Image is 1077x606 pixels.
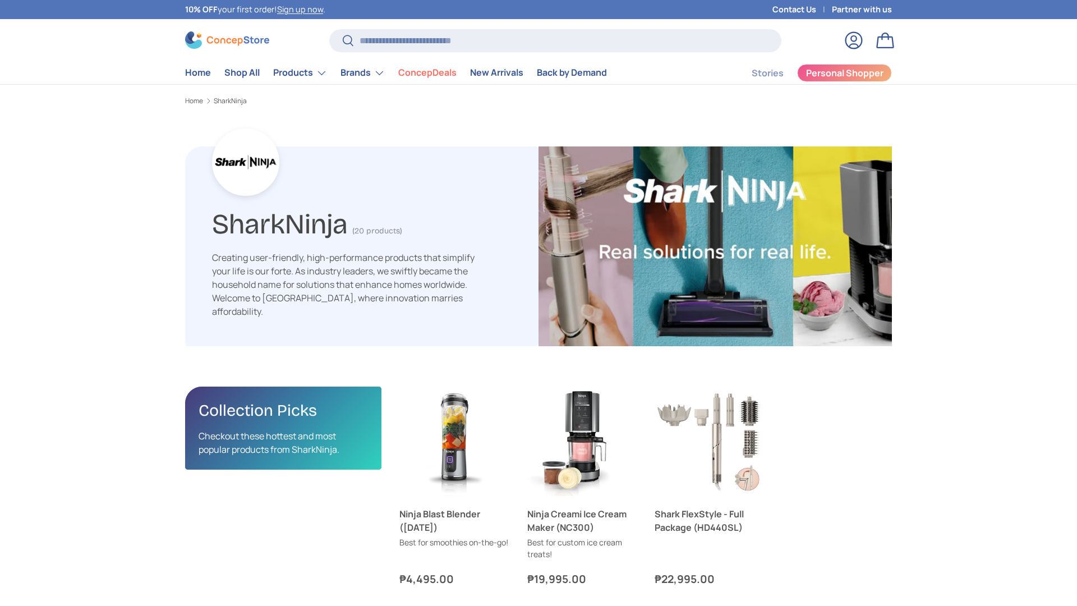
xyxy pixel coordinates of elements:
[537,62,607,84] a: Back by Demand
[527,387,637,497] a: Ninja Creami Ice Cream Maker (NC300)
[266,62,334,84] summary: Products
[832,3,892,16] a: Partner with us
[199,400,368,421] h2: Collection Picks
[214,98,247,104] a: SharkNinja
[185,3,325,16] p: your first order! .
[806,68,883,77] span: Personal Shopper
[655,507,765,534] a: Shark FlexStyle - Full Package (HD440SL)
[538,146,892,346] img: SharkNinja
[772,3,832,16] a: Contact Us
[340,62,385,84] a: Brands
[185,62,607,84] nav: Primary
[334,62,392,84] summary: Brands
[725,62,892,84] nav: Secondary
[352,226,402,236] span: (20 products)
[655,387,765,497] a: Shark FlexStyle - Full Package (HD440SL)
[797,64,892,82] a: Personal Shopper
[224,62,260,84] a: Shop All
[185,98,203,104] a: Home
[752,62,784,84] a: Stories
[212,203,348,241] h1: SharkNinja
[212,251,476,318] div: Creating user-friendly, high-performance products that simplify your life is our forte. As indust...
[527,507,637,534] a: Ninja Creami Ice Cream Maker (NC300)
[185,4,218,15] strong: 10% OFF
[399,387,509,497] a: Ninja Blast Blender (BC151)
[199,429,368,456] p: Checkout these hottest and most popular products from SharkNinja.
[399,507,509,534] a: Ninja Blast Blender ([DATE])
[273,62,327,84] a: Products
[398,62,457,84] a: ConcepDeals
[470,62,523,84] a: New Arrivals
[277,4,323,15] a: Sign up now
[185,96,892,106] nav: Breadcrumbs
[185,62,211,84] a: Home
[185,31,269,49] img: ConcepStore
